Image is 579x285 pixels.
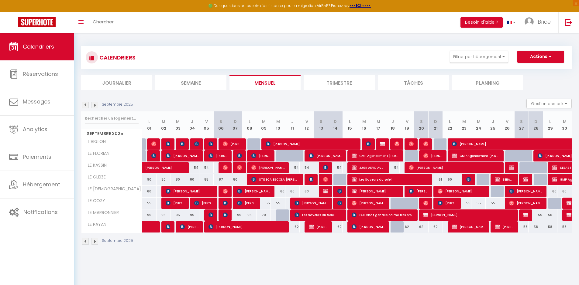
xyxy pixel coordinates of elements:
span: GMP Agencement [PERSON_NAME] [352,150,399,161]
abbr: M [563,119,567,124]
span: Les Saveurs du soleil [352,174,428,185]
th: 04 [185,111,199,138]
div: 55 [529,209,543,221]
span: [PERSON_NAME] [323,174,328,185]
span: [PERSON_NAME] [366,138,371,150]
span: [PERSON_NAME] Pardeller [251,150,271,161]
span: [PERSON_NAME] [409,138,414,150]
span: [PERSON_NAME] [223,185,228,197]
div: 62 [414,221,429,232]
div: 54 [300,162,314,173]
span: [PERSON_NAME] [352,221,385,232]
abbr: J [191,119,193,124]
th: 26 [500,111,514,138]
abbr: L [449,119,451,124]
span: L’AIGLON [82,138,107,145]
th: 24 [471,111,486,138]
th: 20 [414,111,429,138]
abbr: S [420,119,423,124]
span: Paiements [23,153,51,161]
span: [PERSON_NAME] [237,150,242,161]
span: [PERSON_NAME] [495,221,514,232]
span: LE MARRONNIER [82,209,120,216]
th: 14 [328,111,343,138]
span: [PERSON_NAME] [166,197,185,209]
span: [PERSON_NAME] Service NIP 7642130127 [309,150,342,161]
th: 05 [199,111,214,138]
abbr: M [477,119,481,124]
div: 55 [486,198,500,209]
button: Gestion des prix [526,99,572,108]
div: 87 [214,174,228,185]
div: 60 [543,186,557,197]
li: Semaine [155,75,226,90]
span: [PERSON_NAME] [223,197,228,209]
span: [PERSON_NAME] [509,185,543,197]
abbr: M [176,119,180,124]
span: [PERSON_NAME] [395,138,399,150]
span: [PERSON_NAME] [180,138,185,150]
abbr: J [391,119,394,124]
abbr: D [534,119,537,124]
th: 01 [142,111,157,138]
button: Besoin d'aide ? [460,17,503,28]
th: 28 [529,111,543,138]
span: [PERSON_NAME] [194,197,213,209]
span: Teddy Cocatre [523,209,528,221]
abbr: J [492,119,494,124]
div: 60 [285,186,300,197]
abbr: S [219,119,222,124]
img: Super Booking [18,17,56,27]
div: 58 [514,221,529,232]
span: Messages [23,98,50,105]
span: [PERSON_NAME] [409,185,428,197]
span: Analytics [23,125,47,133]
span: [PERSON_NAME] [466,174,471,185]
span: [PERSON_NAME] [423,197,428,209]
th: 16 [357,111,371,138]
a: ... Brice [520,12,558,33]
span: [PERSON_NAME] [223,162,228,173]
div: 70 [257,209,271,221]
div: 80 [228,174,242,185]
span: [PERSON_NAME] [151,138,156,150]
div: 85 [199,174,214,185]
div: 54 [385,162,400,173]
th: 13 [314,111,328,138]
span: [PERSON_NAME] [209,209,213,221]
button: Actions [517,51,564,63]
th: 29 [543,111,557,138]
th: 08 [242,111,257,138]
span: [PERSON_NAME] [380,138,385,150]
span: [PERSON_NAME] [509,162,514,173]
input: Rechercher un logement... [85,113,139,124]
span: LE COZY [82,198,107,204]
span: Réservations [23,70,58,78]
span: [PERSON_NAME] [438,197,457,209]
li: Tâches [378,75,449,90]
div: 55 [271,198,285,209]
span: [PERSON_NAME] [266,138,356,150]
div: 80 [185,174,199,185]
span: LE [DEMOGRAPHIC_DATA] [82,186,143,192]
span: Non Cocatre [523,174,528,185]
span: STE ECA ESCOLA [PERSON_NAME] [251,174,299,185]
span: [PERSON_NAME] [309,174,314,185]
abbr: V [305,119,308,124]
abbr: M [362,119,366,124]
span: Oui Chat gentille calme très propre Hosele [352,209,414,221]
span: [PERSON_NAME] [223,138,242,150]
th: 30 [557,111,572,138]
div: 58 [529,221,543,232]
span: LE GLEIZE [82,174,107,181]
span: [PERSON_NAME] [209,150,228,161]
span: [PERSON_NAME] [223,209,228,221]
span: JJGK AERO AUGEN [352,162,385,173]
li: Planning [452,75,523,90]
th: 19 [400,111,414,138]
th: 25 [486,111,500,138]
span: Roel Rovers [337,197,342,209]
div: 60 [142,186,157,197]
th: 07 [228,111,242,138]
abbr: M [262,119,266,124]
